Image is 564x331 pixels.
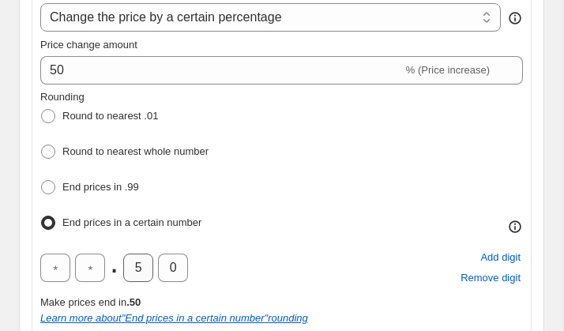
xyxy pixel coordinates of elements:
[126,296,141,308] b: .50
[40,91,85,103] span: Rounding
[480,250,521,265] span: Add digit
[123,254,153,282] input: ﹡
[158,254,188,282] input: ﹡
[40,312,308,324] a: Learn more about"End prices in a certain number"rounding
[40,296,141,308] span: Make prices end in
[406,64,490,76] span: % (Price increase)
[62,216,201,228] span: End prices in a certain number
[40,56,403,85] input: -15
[62,110,158,122] span: Round to nearest .01
[478,247,523,268] button: Add placeholder
[40,312,308,324] i: Learn more about " End prices in a certain number " rounding
[40,39,137,51] span: Price change amount
[458,268,523,288] button: Remove placeholder
[75,254,105,282] input: ﹡
[461,270,521,286] span: Remove digit
[507,10,523,26] div: help
[40,254,70,282] input: ﹡
[62,181,139,193] span: End prices in .99
[110,254,118,282] span: .
[62,145,209,157] span: Round to nearest whole number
